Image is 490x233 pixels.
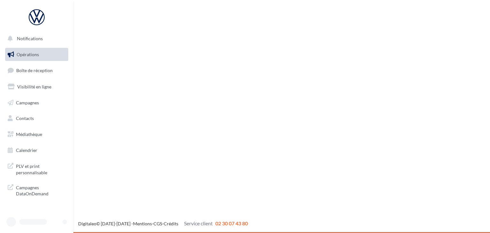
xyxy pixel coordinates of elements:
[153,221,162,226] a: CGS
[133,221,152,226] a: Mentions
[17,52,39,57] span: Opérations
[4,96,70,109] a: Campagnes
[16,68,53,73] span: Boîte de réception
[17,84,51,89] span: Visibilité en ligne
[4,112,70,125] a: Contacts
[215,220,248,226] span: 02 30 07 43 80
[16,147,37,153] span: Calendrier
[4,128,70,141] a: Médiathèque
[4,64,70,77] a: Boîte de réception
[4,48,70,61] a: Opérations
[16,100,39,105] span: Campagnes
[4,144,70,157] a: Calendrier
[4,80,70,94] a: Visibilité en ligne
[16,132,42,137] span: Médiathèque
[4,159,70,178] a: PLV et print personnalisable
[184,220,213,226] span: Service client
[16,116,34,121] span: Contacts
[16,162,66,176] span: PLV et print personnalisable
[17,36,43,41] span: Notifications
[164,221,178,226] a: Crédits
[4,32,67,45] button: Notifications
[78,221,248,226] span: © [DATE]-[DATE] - - -
[78,221,96,226] a: Digitaleo
[16,183,66,197] span: Campagnes DataOnDemand
[4,181,70,199] a: Campagnes DataOnDemand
